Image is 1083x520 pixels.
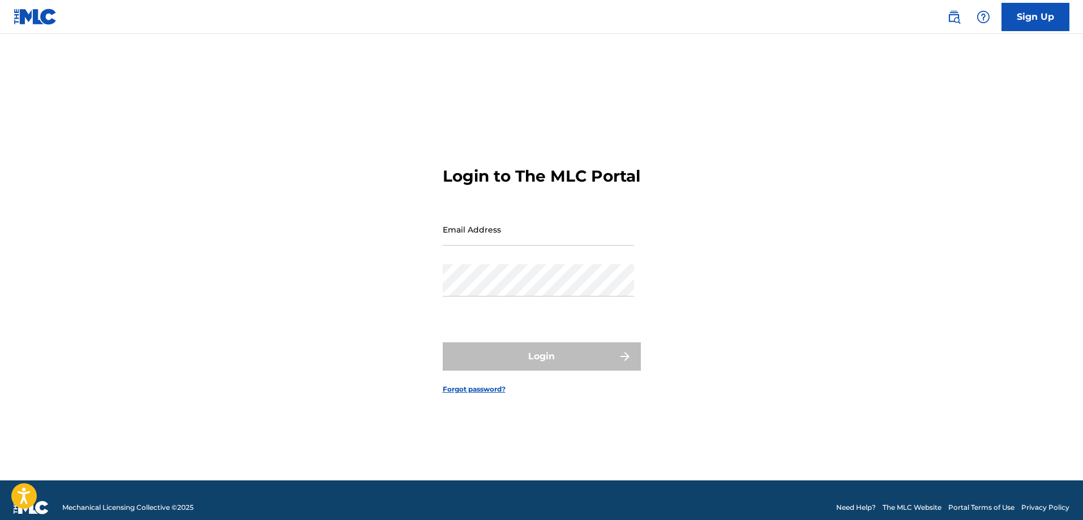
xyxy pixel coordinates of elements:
img: logo [14,501,49,514]
a: Need Help? [836,502,876,513]
img: MLC Logo [14,8,57,25]
div: Help [972,6,995,28]
iframe: Chat Widget [1026,466,1083,520]
img: search [947,10,961,24]
a: Sign Up [1001,3,1069,31]
a: Portal Terms of Use [948,502,1014,513]
a: Public Search [943,6,965,28]
img: help [977,10,990,24]
h3: Login to The MLC Portal [443,166,640,186]
a: Privacy Policy [1021,502,1069,513]
span: Mechanical Licensing Collective © 2025 [62,502,194,513]
a: Forgot password? [443,384,506,394]
a: The MLC Website [883,502,941,513]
